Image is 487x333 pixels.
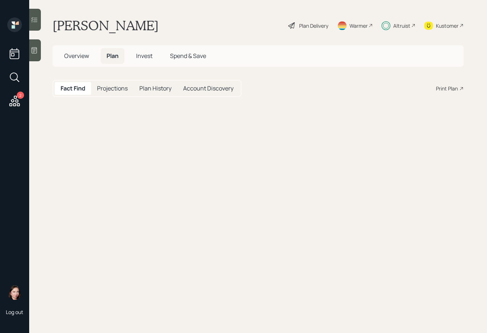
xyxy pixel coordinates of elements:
[393,22,410,30] div: Altruist
[53,18,159,34] h1: [PERSON_NAME]
[61,85,85,92] h5: Fact Find
[136,52,152,60] span: Invest
[170,52,206,60] span: Spend & Save
[349,22,368,30] div: Warmer
[436,85,458,92] div: Print Plan
[64,52,89,60] span: Overview
[107,52,119,60] span: Plan
[7,285,22,300] img: aleksandra-headshot.png
[139,85,171,92] h5: Plan History
[17,92,24,99] div: 2
[6,309,23,315] div: Log out
[436,22,459,30] div: Kustomer
[183,85,233,92] h5: Account Discovery
[299,22,328,30] div: Plan Delivery
[97,85,128,92] h5: Projections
